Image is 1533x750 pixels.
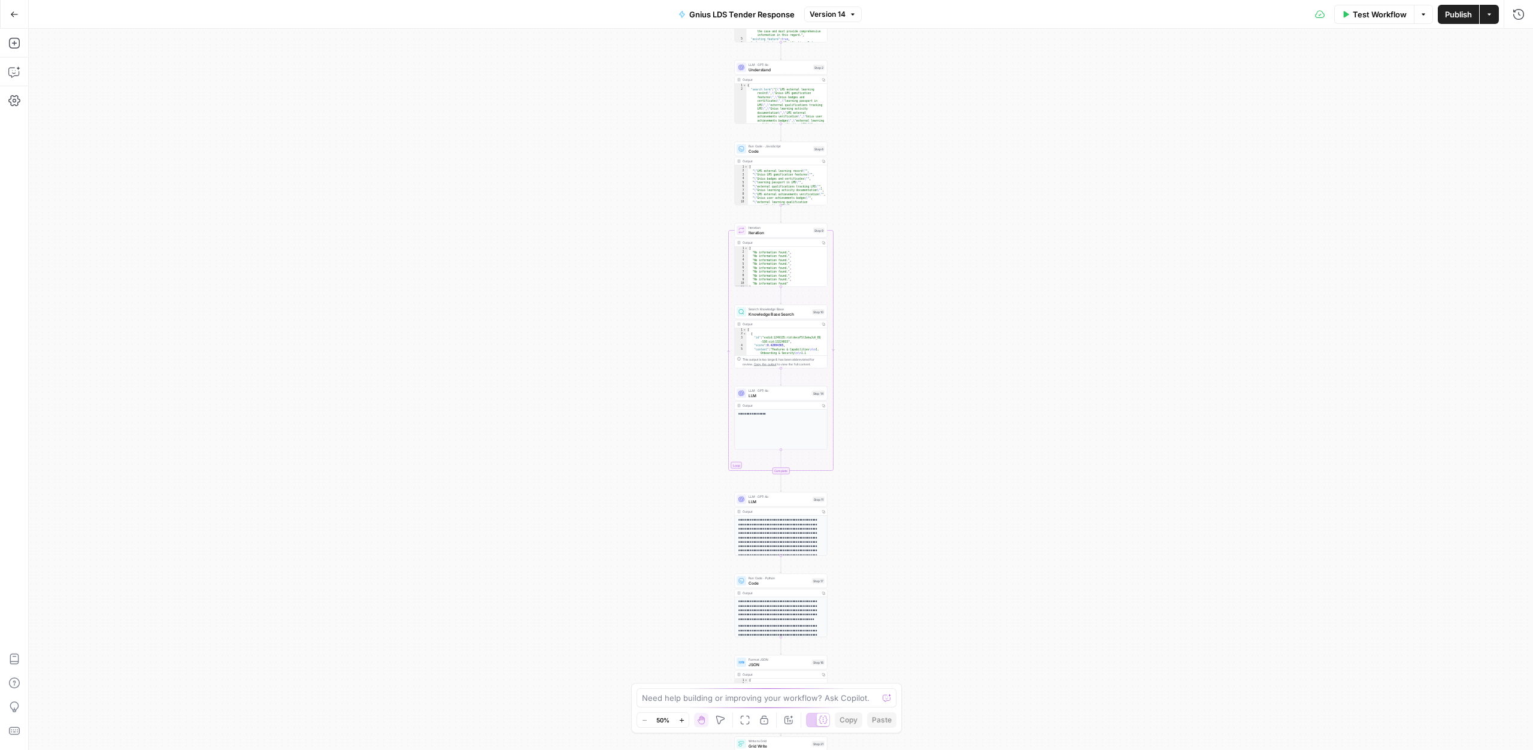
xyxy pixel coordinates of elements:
div: 4 [735,258,748,262]
div: 2 [735,682,748,687]
div: Step 16 [812,660,825,665]
g: Edge from step_17 to step_16 [780,637,782,655]
div: 1 [735,679,748,683]
div: 1 [735,328,747,332]
button: Gnius LDS Tender Response [671,5,802,24]
div: Output [743,672,818,677]
span: Toggle code folding, rows 1 through 7 [743,328,747,332]
div: Complete [735,468,828,474]
div: This output is too large & has been abbreviated for review. to view the full content. [743,357,825,367]
span: Code [749,580,810,586]
g: Edge from step_10 to step_14 [780,368,782,386]
div: Step 2 [813,65,825,70]
button: Publish [1438,5,1479,24]
span: Run Code · Python [749,576,810,580]
div: 5 [735,37,747,41]
div: 9 [735,196,748,201]
span: Toggle code folding, rows 1 through 3 [743,84,747,88]
div: 8 [735,274,748,278]
div: LoopIterationIterationStep 9Output[ "No information found.", "No information found.", "No informa... [735,223,828,287]
div: Step 9 [813,228,825,233]
span: Toggle code folding, rows 1 through 11 [744,165,748,170]
span: Toggle code folding, rows 1 through 11 [744,247,748,251]
span: Test Workflow [1353,8,1407,20]
div: Step 11 [813,497,825,502]
g: Edge from step_16 to step_21 [780,719,782,736]
span: Understand [749,66,811,72]
div: Output [743,77,818,82]
span: Search Knowledge Base [749,307,810,312]
div: Output [743,403,818,408]
span: Paste [872,715,892,725]
div: 6 [735,41,747,49]
div: 7 [735,270,748,274]
g: Edge from step_2 to step_6 [780,124,782,141]
g: Edge from step_12 to step_2 [780,43,782,60]
span: Version 14 [810,9,846,20]
button: Version 14 [804,7,862,22]
span: Format JSON [749,657,810,662]
div: Run Code · JavaScriptCodeStep 6Output[ "\"LMS external learning record\"", "\"Gnius LMS gamificat... [735,142,828,205]
div: Output [743,322,818,326]
span: Knowledge Base Search [749,311,810,317]
div: Complete [772,468,790,474]
div: 11 [735,286,748,290]
span: Gnius LDS Tender Response [689,8,795,20]
span: LLM [749,392,810,398]
span: Copy the output [754,362,777,366]
div: 5 [735,262,748,267]
div: 3 [735,173,748,177]
div: 4 [735,177,748,181]
span: LLM · GPT-4o [749,388,810,393]
div: 5 [735,181,748,185]
div: Output [743,240,818,245]
div: Output [743,591,818,595]
span: Publish [1445,8,1472,20]
div: 3 [735,255,748,259]
button: Copy [835,712,862,728]
span: Iteration [749,225,811,230]
span: LLM · GPT-4o [749,62,811,67]
div: 1 [735,84,747,88]
div: 3 [735,336,747,344]
div: 2 [735,169,748,173]
div: 1 [735,247,748,251]
div: Output [743,159,818,164]
div: 9 [735,278,748,282]
span: Copy [840,715,858,725]
div: 6 [735,266,748,270]
span: Write to Grid [749,739,810,743]
div: Step 21 [812,741,825,746]
g: Edge from step_6 to step_9 [780,205,782,223]
div: Step 14 [812,391,825,396]
div: 2 [735,250,748,255]
span: Toggle code folding, rows 1 through 10 [744,679,748,683]
span: Iteration [749,229,811,235]
div: Output [743,509,818,514]
button: Test Workflow [1334,5,1414,24]
g: Edge from step_9 to step_10 [780,287,782,304]
div: LLM · GPT-4oUnderstandStep 2Output{ "search_term":"[\"LMS external learning record\",\"Gnius LMS ... [735,61,828,124]
div: 1 [735,165,748,170]
div: 6 [735,185,748,189]
div: Step 10 [812,309,825,314]
span: Run Code · JavaScript [749,144,811,149]
button: Paste [867,712,896,728]
div: 4 [735,344,747,348]
span: 50% [656,715,669,725]
g: Edge from step_11 to step_17 [780,556,782,573]
span: LLM · GPT-4o [749,494,810,499]
div: Step 6 [813,146,825,152]
div: 7 [735,189,748,193]
span: JSON [749,661,810,667]
div: Step 17 [812,578,825,583]
div: 10 [735,282,748,286]
g: Edge from step_9-iteration-end to step_11 [780,474,782,492]
div: 2 [735,332,747,336]
span: Grid Write [749,743,810,749]
div: Search Knowledge BaseKnowledge Base SearchStep 10Output[ { "id":"vsdid:1249135:rid:decoFSl3akwJuX... [735,305,828,368]
span: Code [749,148,811,154]
span: Toggle code folding, rows 2 through 6 [743,332,747,336]
span: LLM [749,498,810,504]
div: Format JSONJSONStep 16Output{ "REF":"A.13", "Mandatory":true, "Requirement":"The Proposed Solutio... [735,655,828,719]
